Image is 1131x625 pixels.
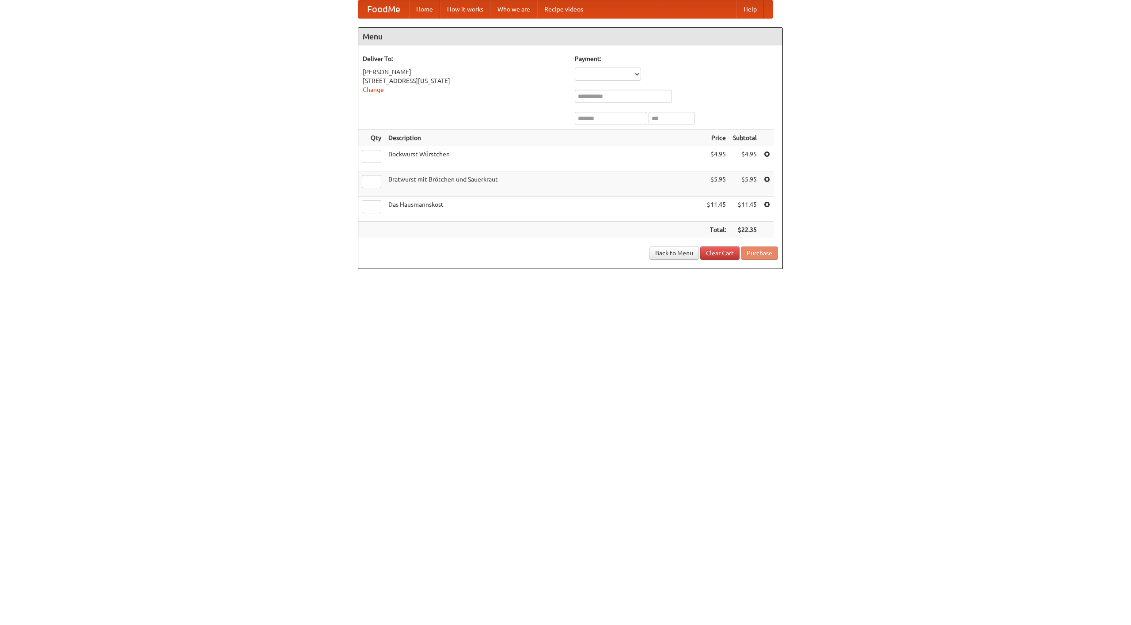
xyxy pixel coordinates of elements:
[363,76,566,85] div: [STREET_ADDRESS][US_STATE]
[409,0,440,18] a: Home
[385,197,703,222] td: Das Hausmannskost
[729,146,760,171] td: $4.95
[575,54,778,63] h5: Payment:
[440,0,490,18] a: How it works
[537,0,590,18] a: Recipe videos
[703,222,729,238] th: Total:
[385,130,703,146] th: Description
[385,171,703,197] td: Bratwurst mit Brötchen und Sauerkraut
[358,0,409,18] a: FoodMe
[385,146,703,171] td: Bockwurst Würstchen
[700,246,740,260] a: Clear Cart
[649,246,699,260] a: Back to Menu
[729,222,760,238] th: $22.35
[358,28,782,45] h4: Menu
[703,197,729,222] td: $11.45
[363,68,566,76] div: [PERSON_NAME]
[703,146,729,171] td: $4.95
[741,246,778,260] button: Purchase
[729,171,760,197] td: $5.95
[363,86,384,93] a: Change
[490,0,537,18] a: Who we are
[363,54,566,63] h5: Deliver To:
[703,171,729,197] td: $5.95
[703,130,729,146] th: Price
[729,197,760,222] td: $11.45
[729,130,760,146] th: Subtotal
[358,130,385,146] th: Qty
[736,0,764,18] a: Help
